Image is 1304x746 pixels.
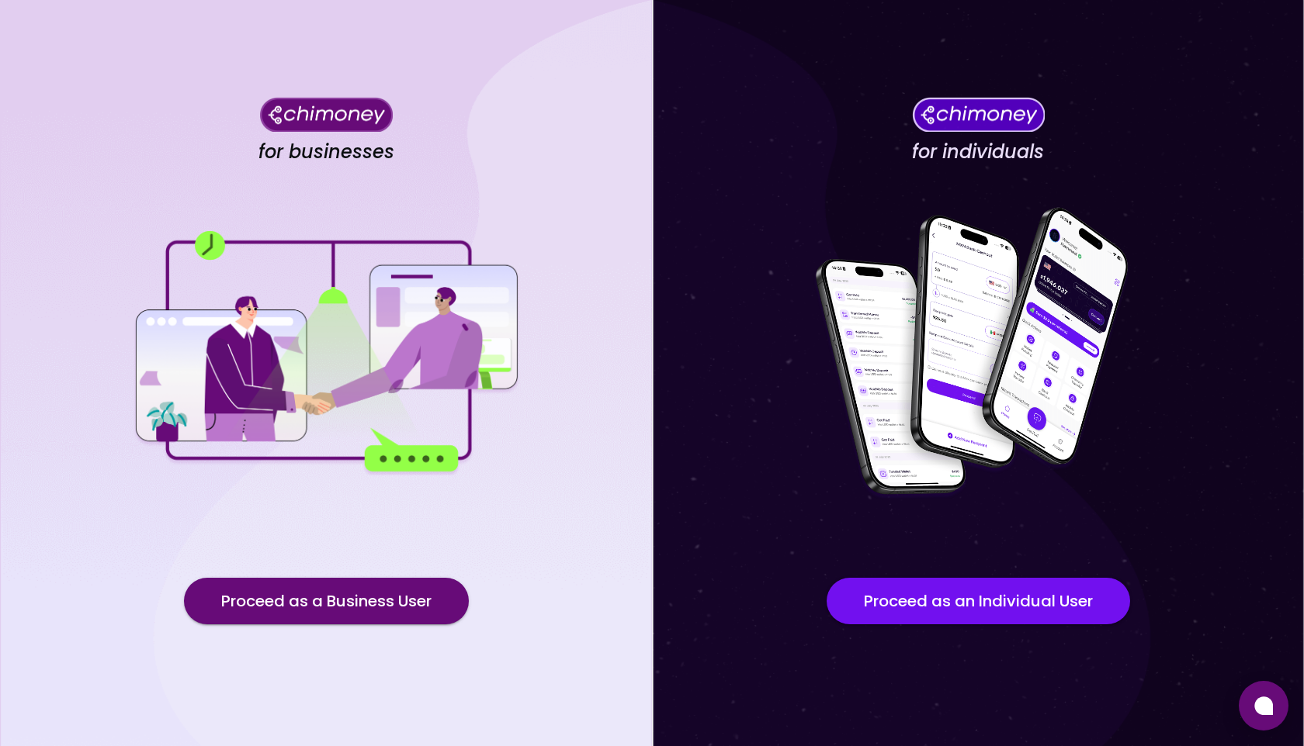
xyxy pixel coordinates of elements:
button: Proceed as a Business User [184,578,469,624]
img: Chimoney for individuals [912,97,1045,132]
button: Proceed as an Individual User [827,578,1130,624]
h4: for individuals [912,140,1044,164]
img: Chimoney for businesses [260,97,393,132]
img: for businesses [132,231,520,475]
button: Open chat window [1239,681,1288,730]
h4: for businesses [258,140,394,164]
img: for individuals [784,199,1172,509]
